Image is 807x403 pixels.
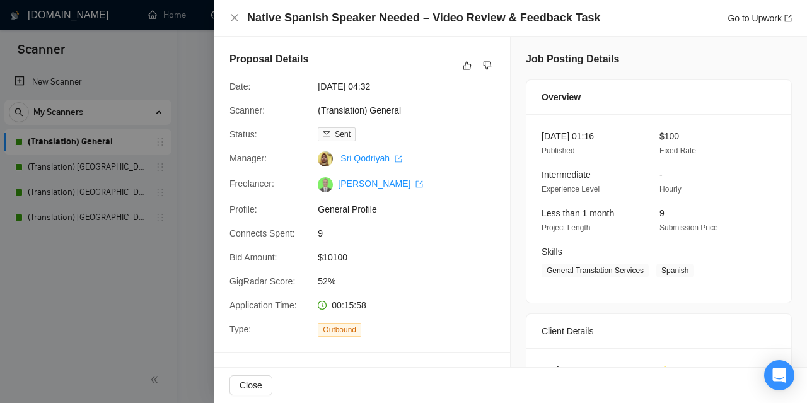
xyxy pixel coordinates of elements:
span: Fixed Rate [659,146,696,155]
span: ⭐ 4.82 [659,365,690,375]
span: Outbound [318,323,361,337]
span: Manager: [229,153,267,163]
span: Less than 1 month [542,208,614,218]
span: Date: [229,81,250,91]
span: Freelancer: [229,178,274,189]
span: export [415,180,423,188]
h4: Native Spanish Speaker Needed – Video Review & Feedback Task [247,10,601,26]
span: 9 [318,226,507,240]
span: Type: [229,324,251,334]
button: like [460,58,475,73]
span: Profile: [229,204,257,214]
span: [GEOGRAPHIC_DATA] [556,363,639,391]
span: Sent [335,130,351,139]
span: Experience Level [542,185,600,194]
button: dislike [480,58,495,73]
span: Application Time: [229,300,297,310]
span: - [659,170,663,180]
div: Client Details [542,314,776,348]
span: Overview [542,90,581,104]
span: $10100 [318,250,507,264]
span: (Translation) General [318,103,507,117]
a: Sri Qodriyah export [340,153,402,163]
span: mail [323,131,330,138]
span: close [229,13,240,23]
span: Skills [542,247,562,257]
span: [DATE] 01:16 [542,131,594,141]
span: General Profile [318,202,507,216]
span: General Translation Services [542,264,649,277]
span: clock-circle [318,301,327,310]
span: Spanish [656,264,694,277]
span: Submission Price [659,223,718,232]
h5: Proposal Details [229,52,308,67]
span: Scanner: [229,105,265,115]
span: Intermediate [542,170,591,180]
span: export [395,155,402,163]
span: like [463,61,472,71]
span: Connects Spent: [229,228,295,238]
span: export [784,15,792,22]
a: Go to Upworkexport [728,13,792,23]
button: Close [229,375,272,395]
span: 52% [318,274,507,288]
span: Close [240,378,262,392]
button: Close [229,13,240,23]
div: Open Intercom Messenger [764,360,794,390]
span: Project Length [542,223,590,232]
span: 00:15:58 [332,300,366,310]
span: 9 [659,208,665,218]
h5: Job Posting Details [526,52,619,67]
span: GigRadar Score: [229,276,295,286]
span: dislike [483,61,492,71]
img: c1MnlZiiyiQb2tpEAeAz2i6kM1dlDI3Qq6BOxzIpvna7HQOYvgCzmQ5xEkf_1chMFz [318,177,333,192]
span: Status: [229,129,257,139]
a: [PERSON_NAME] export [338,178,423,189]
span: Hourly [659,185,682,194]
span: Bid Amount: [229,252,277,262]
span: $100 [659,131,679,141]
span: Published [542,146,575,155]
span: [DATE] 04:32 [318,79,507,93]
